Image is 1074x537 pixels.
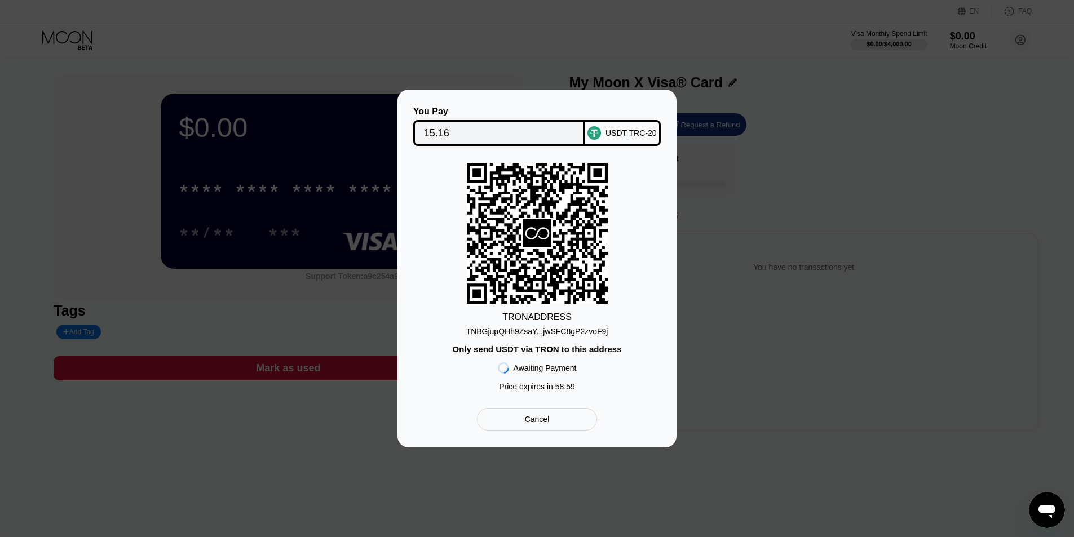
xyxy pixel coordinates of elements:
div: Cancel [477,408,597,431]
div: Only send USDT via TRON to this address [452,344,621,354]
div: Awaiting Payment [514,363,577,372]
div: TRON ADDRESS [502,312,572,322]
iframe: Button to launch messaging window [1029,492,1065,528]
div: TNBGjupQHh9ZsaY...jwSFC8gP2zvoF9j [466,322,608,336]
div: TNBGjupQHh9ZsaY...jwSFC8gP2zvoF9j [466,327,608,336]
span: 58 : 59 [555,382,575,391]
div: USDT TRC-20 [605,128,657,137]
div: Cancel [525,414,550,424]
div: You PayUSDT TRC-20 [414,106,660,146]
div: Price expires in [499,382,575,391]
div: You Pay [413,106,585,117]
